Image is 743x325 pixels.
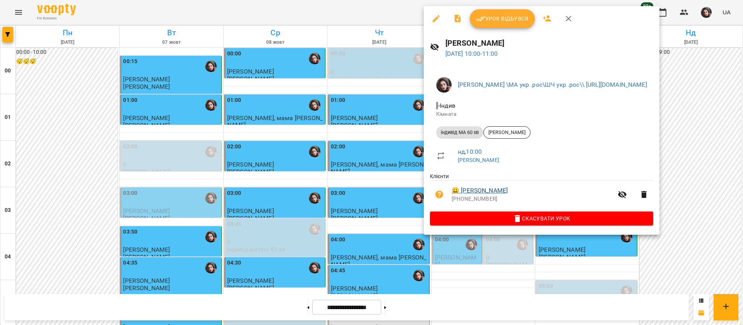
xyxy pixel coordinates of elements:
[452,195,613,203] p: [PHONE_NUMBER]
[436,214,647,223] span: Скасувати Урок
[430,172,653,211] ul: Клієнти
[452,186,508,195] a: 😀 [PERSON_NAME]
[445,50,498,57] a: [DATE] 10:00-11:00
[436,77,452,93] img: 415cf204168fa55e927162f296ff3726.jpg
[458,148,482,155] a: нд , 10:00
[436,110,647,118] p: Кімната
[445,37,653,49] h6: [PERSON_NAME]
[476,14,529,23] span: Урок відбувся
[458,81,647,88] a: [PERSON_NAME] \МА укр .рос\ШЧ укр .рос\\ [URL][DOMAIN_NAME]
[484,129,530,136] span: [PERSON_NAME]
[436,102,457,109] span: - Індив
[430,212,653,225] button: Скасувати Урок
[470,9,535,28] button: Урок відбувся
[458,157,499,163] a: [PERSON_NAME]
[430,185,449,204] button: Візит ще не сплачено. Додати оплату?
[483,126,531,139] div: [PERSON_NAME]
[436,129,483,136] span: індивід МА 60 хв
